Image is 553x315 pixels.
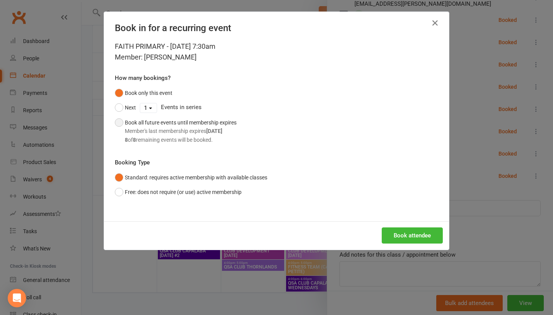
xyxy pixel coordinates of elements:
strong: 8 [125,137,128,143]
label: How many bookings? [115,73,171,83]
div: Member's last membership expires [125,127,237,135]
button: Book all future events until membership expiresMember's last membership expires[DATE]8of8remainin... [115,115,237,147]
label: Booking Type [115,158,150,167]
strong: 8 [133,137,136,143]
h4: Book in for a recurring event [115,23,438,33]
button: Free: does not require (or use) active membership [115,185,242,199]
div: FAITH PRIMARY - [DATE] 7:30am Member: [PERSON_NAME] [115,41,438,63]
div: Events in series [115,100,438,115]
div: Book all future events until membership expires [125,118,237,144]
div: of remaining events will be booked. [125,136,237,144]
button: Book attendee [382,227,443,244]
strong: [DATE] [206,128,222,134]
div: Open Intercom Messenger [8,289,26,307]
button: Book only this event [115,86,172,100]
button: Close [429,17,441,29]
button: Standard: requires active membership with available classes [115,170,267,185]
button: Next [115,100,136,115]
